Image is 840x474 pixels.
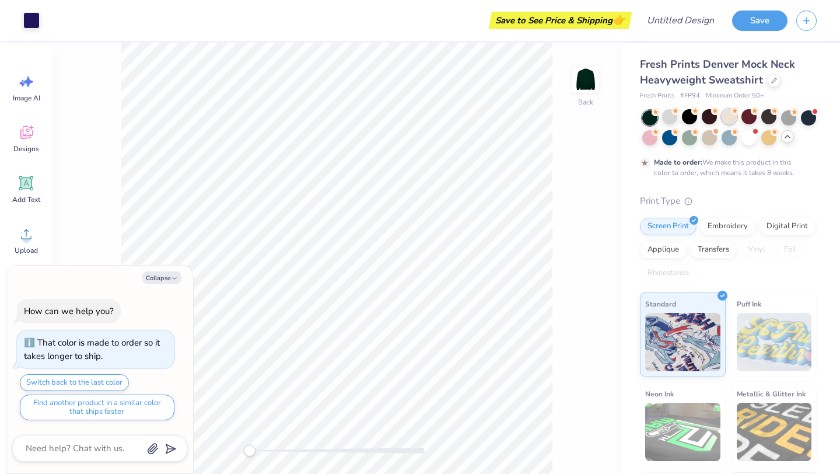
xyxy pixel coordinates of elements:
[24,337,160,362] div: That color is made to order so it takes longer to ship.
[13,93,40,103] span: Image AI
[737,298,761,310] span: Puff Ink
[13,144,39,154] span: Designs
[20,395,174,420] button: Find another product in a similar color that ships faster
[645,388,674,400] span: Neon Ink
[640,194,817,208] div: Print Type
[645,313,720,371] img: Standard
[638,9,723,32] input: Untitled Design
[776,241,804,259] div: Foil
[640,264,696,282] div: Rhinestones
[737,388,806,400] span: Metallic & Glitter Ink
[690,241,737,259] div: Transfers
[732,11,787,31] button: Save
[645,298,676,310] span: Standard
[640,91,674,101] span: Fresh Prints
[142,271,181,284] button: Collapse
[737,313,812,371] img: Puff Ink
[740,241,773,259] div: Vinyl
[640,218,696,235] div: Screen Print
[612,13,625,27] span: 👉
[759,218,815,235] div: Digital Print
[578,97,593,107] div: Back
[24,305,114,317] div: How can we help you?
[244,445,256,456] div: Accessibility label
[574,68,597,91] img: Back
[706,91,764,101] span: Minimum Order: 50 +
[15,246,38,255] span: Upload
[680,91,700,101] span: # FP94
[640,241,687,259] div: Applique
[12,195,40,204] span: Add Text
[654,158,702,167] strong: Made to order:
[640,57,795,87] span: Fresh Prints Denver Mock Neck Heavyweight Sweatshirt
[645,403,720,461] img: Neon Ink
[700,218,755,235] div: Embroidery
[654,157,797,178] div: We make this product in this color to order, which means it takes 8 weeks.
[20,374,129,391] button: Switch back to the last color
[492,12,629,29] div: Save to See Price & Shipping
[737,403,812,461] img: Metallic & Glitter Ink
